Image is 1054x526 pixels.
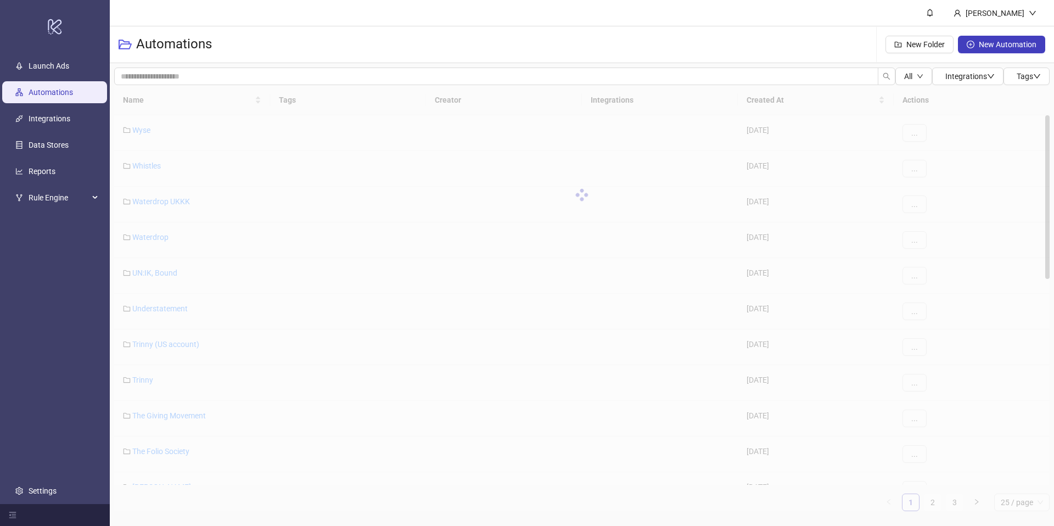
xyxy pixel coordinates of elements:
button: Tagsdown [1003,68,1050,85]
span: plus-circle [967,41,974,48]
button: New Automation [958,36,1045,53]
div: [PERSON_NAME] [961,7,1029,19]
span: folder-open [119,38,132,51]
span: down [987,72,995,80]
span: down [1029,9,1036,17]
span: folder-add [894,41,902,48]
span: All [904,72,912,81]
span: Integrations [945,72,995,81]
a: Data Stores [29,141,69,149]
h3: Automations [136,36,212,53]
span: down [1033,72,1041,80]
span: search [883,72,890,80]
span: New Automation [979,40,1036,49]
span: down [917,73,923,80]
a: Automations [29,88,73,97]
span: fork [15,194,23,202]
button: Integrationsdown [932,68,1003,85]
span: bell [926,9,934,16]
button: New Folder [885,36,954,53]
a: Settings [29,486,57,495]
span: user [954,9,961,17]
a: Reports [29,167,55,176]
span: New Folder [906,40,945,49]
span: Tags [1017,72,1041,81]
button: Alldown [895,68,932,85]
span: Rule Engine [29,187,89,209]
a: Integrations [29,114,70,123]
span: menu-fold [9,511,16,519]
a: Launch Ads [29,61,69,70]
